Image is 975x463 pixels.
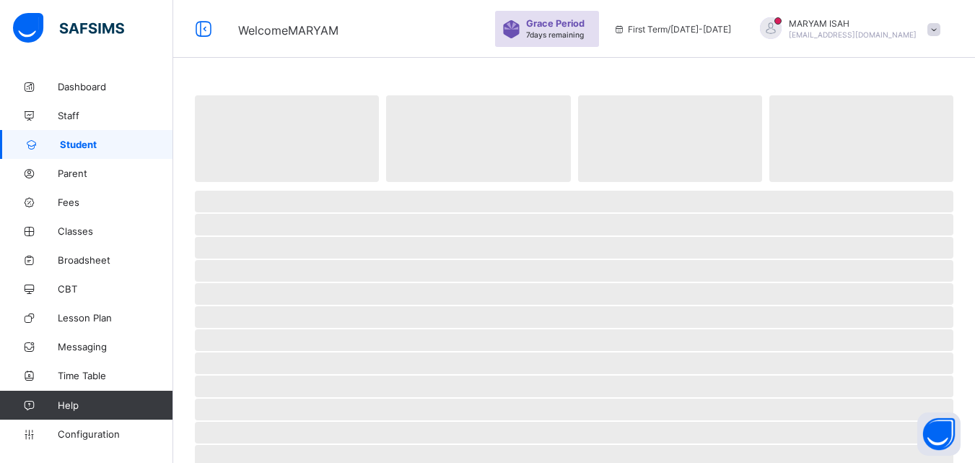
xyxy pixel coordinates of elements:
span: ‌ [195,214,953,235]
span: ‌ [195,283,953,305]
span: session/term information [613,24,731,35]
span: ‌ [195,237,953,259]
span: ‌ [195,376,953,397]
span: ‌ [578,95,762,182]
span: ‌ [195,329,953,351]
span: Grace Period [526,18,585,29]
span: MARYAM ISAH [789,18,917,29]
span: ‌ [195,95,379,182]
span: CBT [58,283,173,295]
span: Broadsheet [58,254,173,266]
span: ‌ [195,422,953,443]
span: Dashboard [58,81,173,92]
span: Student [60,139,173,150]
img: sticker-purple.71386a28dfed39d6af7621340158ba97.svg [502,20,520,38]
span: Classes [58,225,173,237]
span: ‌ [195,399,953,420]
span: ‌ [195,260,953,282]
span: [EMAIL_ADDRESS][DOMAIN_NAME] [789,30,917,39]
img: safsims [13,13,124,43]
span: Messaging [58,341,173,352]
button: Open asap [917,412,961,456]
span: 7 days remaining [526,30,584,39]
span: ‌ [195,352,953,374]
span: Fees [58,196,173,208]
span: Time Table [58,370,173,381]
span: ‌ [195,191,953,212]
span: Lesson Plan [58,312,173,324]
span: Help [58,399,172,411]
span: ‌ [195,306,953,328]
span: Parent [58,168,173,179]
span: Staff [58,110,173,121]
div: MARYAMISAH [746,17,948,41]
span: ‌ [386,95,570,182]
span: Configuration [58,428,172,440]
span: ‌ [769,95,953,182]
span: Welcome MARYAM [238,23,338,38]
